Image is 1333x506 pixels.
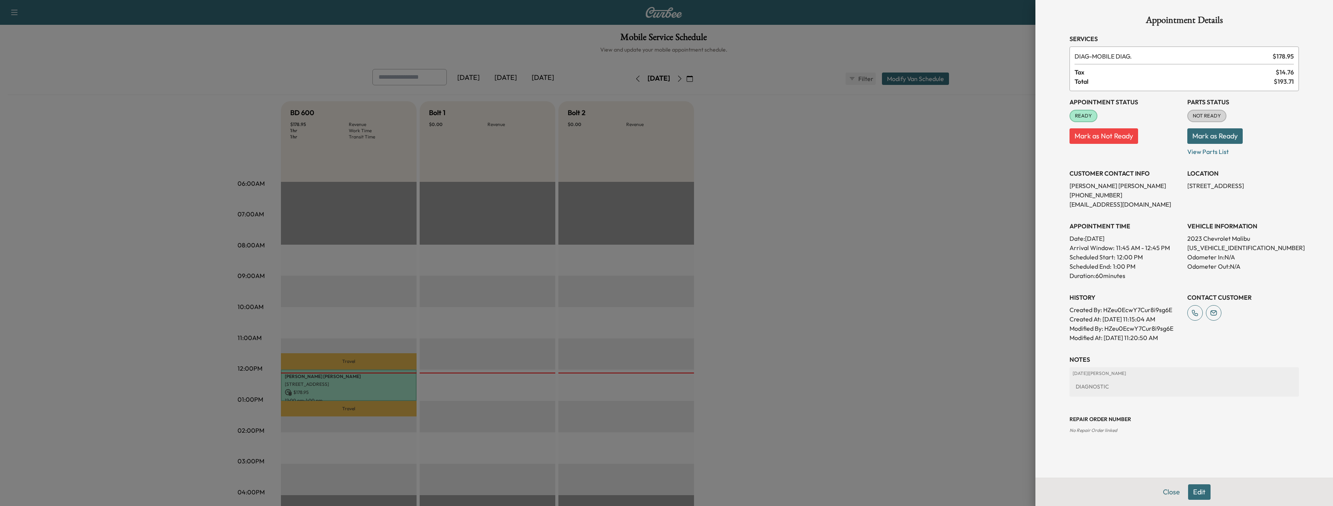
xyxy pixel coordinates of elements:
p: [PHONE_NUMBER] [1069,190,1181,200]
span: $ 178.95 [1273,52,1294,61]
span: $ 193.71 [1274,77,1294,86]
p: 1:00 PM [1113,262,1135,271]
p: 12:00 PM [1117,252,1143,262]
button: Mark as Not Ready [1069,128,1138,144]
span: NOT READY [1188,112,1226,120]
p: Scheduled End: [1069,262,1111,271]
p: Modified By : HZeu0EcwY7Cur8i9sg6E [1069,324,1181,333]
button: Close [1158,484,1185,500]
h3: LOCATION [1187,169,1299,178]
h3: History [1069,293,1181,302]
span: $ 14.76 [1276,67,1294,77]
h3: Repair Order number [1069,415,1299,423]
button: Edit [1188,484,1211,500]
p: Arrival Window: [1069,243,1181,252]
h3: Services [1069,34,1299,43]
h3: APPOINTMENT TIME [1069,221,1181,231]
span: No Repair Order linked [1069,427,1117,433]
span: READY [1070,112,1097,120]
h1: Appointment Details [1069,16,1299,28]
button: Mark as Ready [1187,128,1243,144]
span: Total [1075,77,1274,86]
h3: CONTACT CUSTOMER [1187,293,1299,302]
p: [STREET_ADDRESS] [1187,181,1299,190]
span: MOBILE DIAG. [1075,52,1269,61]
h3: Parts Status [1187,97,1299,107]
p: Date: [DATE] [1069,234,1181,243]
p: Created By : HZeu0EcwY7Cur8i9sg6E [1069,305,1181,314]
h3: NOTES [1069,355,1299,364]
p: [US_VEHICLE_IDENTIFICATION_NUMBER] [1187,243,1299,252]
p: Duration: 60 minutes [1069,271,1181,280]
p: Created At : [DATE] 11:15:04 AM [1069,314,1181,324]
h3: Appointment Status [1069,97,1181,107]
p: [EMAIL_ADDRESS][DOMAIN_NAME] [1069,200,1181,209]
p: Odometer In: N/A [1187,252,1299,262]
p: 2023 Chevrolet Malibu [1187,234,1299,243]
p: Scheduled Start: [1069,252,1115,262]
h3: VEHICLE INFORMATION [1187,221,1299,231]
h3: CUSTOMER CONTACT INFO [1069,169,1181,178]
p: [DATE] | [PERSON_NAME] [1073,370,1296,376]
span: 11:45 AM - 12:45 PM [1116,243,1170,252]
p: Modified At : [DATE] 11:20:50 AM [1069,333,1181,342]
p: Odometer Out: N/A [1187,262,1299,271]
div: DIAGNOSTIC [1073,380,1296,394]
span: Tax [1075,67,1276,77]
p: View Parts List [1187,144,1299,156]
p: [PERSON_NAME] [PERSON_NAME] [1069,181,1181,190]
